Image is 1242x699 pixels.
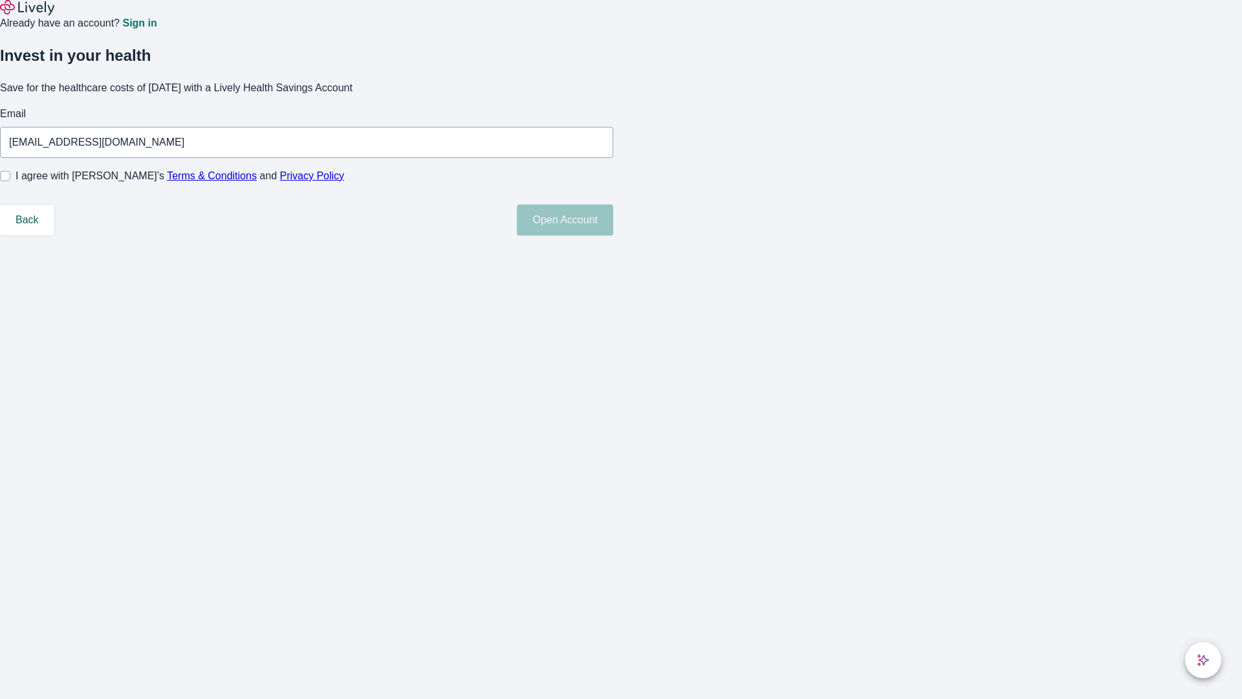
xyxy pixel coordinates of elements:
button: chat [1185,642,1221,678]
a: Sign in [122,18,157,28]
span: I agree with [PERSON_NAME]’s and [16,168,344,184]
a: Terms & Conditions [167,170,257,181]
a: Privacy Policy [280,170,345,181]
svg: Lively AI Assistant [1197,654,1210,667]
